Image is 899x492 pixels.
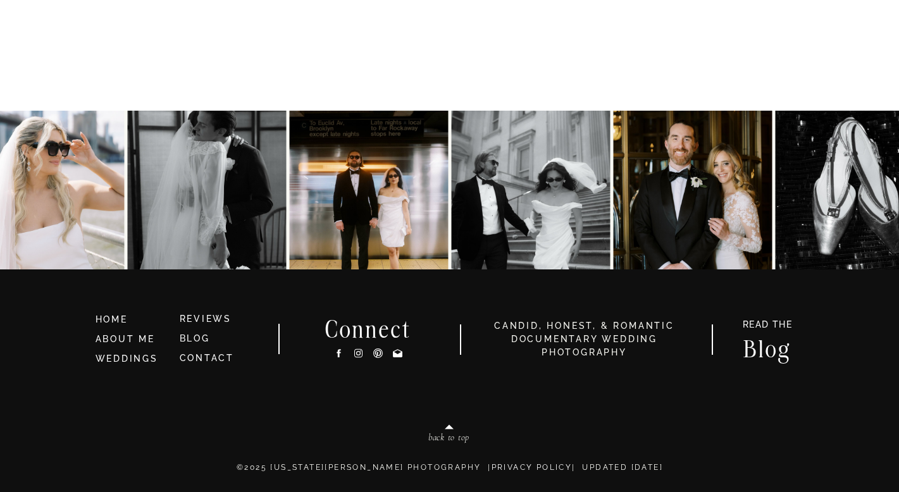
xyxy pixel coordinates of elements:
[731,338,804,357] a: Blog
[309,318,428,338] h2: Connect
[375,433,524,446] a: back to top
[478,319,691,359] h3: candid, honest, & romantic Documentary Wedding photography
[180,314,232,324] a: REVIEWS
[613,111,772,269] img: A&R at The Beekman
[451,111,610,269] img: Kat & Jett, NYC style
[180,353,235,363] a: CONTACT
[70,462,830,487] p: ©2025 [US_STATE][PERSON_NAME] PHOTOGRAPHY | | Updated [DATE]
[96,313,169,327] a: HOME
[289,111,448,269] img: K&J
[96,354,158,364] a: WEDDINGS
[736,320,799,333] a: READ THE
[180,333,210,343] a: BLOG
[127,111,286,269] img: Anna & Felipe — embracing the moment, and the magic follows.
[96,334,155,344] a: ABOUT ME
[492,463,573,472] a: Privacy Policy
